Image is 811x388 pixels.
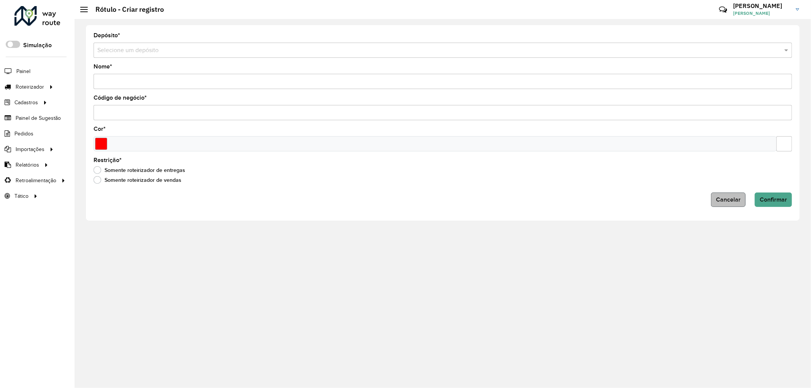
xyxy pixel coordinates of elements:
[16,67,30,75] span: Painel
[23,41,52,50] label: Simulação
[94,31,120,40] label: Depósito
[755,192,792,207] button: Confirmar
[16,161,39,169] span: Relatórios
[16,83,44,91] span: Roteirizador
[94,166,185,174] label: Somente roteirizador de entregas
[715,2,731,18] a: Contato Rápido
[760,196,787,203] span: Confirmar
[716,196,741,203] span: Cancelar
[733,2,790,10] h3: [PERSON_NAME]
[16,177,56,184] span: Retroalimentação
[94,93,147,102] label: Código de negócio
[94,176,181,184] label: Somente roteirizador de vendas
[14,99,38,107] span: Cadastros
[94,156,122,165] label: Restrição
[16,114,61,122] span: Painel de Sugestão
[16,145,44,153] span: Importações
[94,62,112,71] label: Nome
[88,5,164,14] h2: Rótulo - Criar registro
[711,192,746,207] button: Cancelar
[14,130,33,138] span: Pedidos
[95,138,107,150] input: Select a color
[94,124,106,134] label: Cor
[14,192,29,200] span: Tático
[733,10,790,17] span: [PERSON_NAME]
